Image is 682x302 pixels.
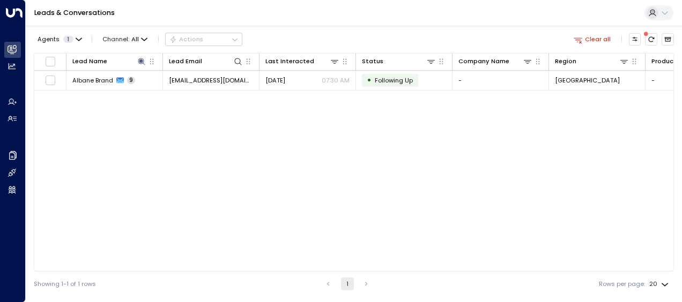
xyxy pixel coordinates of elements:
div: Lead Name [72,56,146,66]
span: 1 [63,36,73,43]
button: Archived Leads [662,33,674,46]
span: London [555,76,620,85]
span: There are new threads available. Refresh the grid to view the latest updates. [645,33,657,46]
button: Actions [165,33,242,46]
div: Region [555,56,629,66]
span: Toggle select all [45,56,56,67]
div: 20 [649,277,671,291]
div: Product [651,56,677,66]
button: Channel:All [99,33,151,45]
span: Agents [38,36,60,42]
nav: pagination navigation [321,277,373,290]
span: All [131,36,139,43]
div: Status [362,56,383,66]
button: Agents1 [34,33,85,45]
label: Rows per page: [599,280,645,289]
div: • [367,73,372,87]
div: Status [362,56,436,66]
div: Last Interacted [265,56,314,66]
td: - [453,71,549,89]
div: Lead Email [169,56,243,66]
div: Lead Email [169,56,202,66]
span: Sep 29, 2025 [265,76,285,85]
span: bonjour@albanebrand.photography [169,76,253,85]
div: Region [555,56,576,66]
span: Channel: [99,33,151,45]
p: 07:30 AM [322,76,350,85]
span: Albane Brand [72,76,113,85]
div: Button group with a nested menu [165,33,242,46]
div: Showing 1-1 of 1 rows [34,280,96,289]
div: Company Name [458,56,509,66]
button: Customize [629,33,641,46]
div: Company Name [458,56,532,66]
button: page 1 [341,277,354,290]
div: Last Interacted [265,56,339,66]
span: 9 [127,77,135,84]
button: Clear all [570,33,614,45]
div: Actions [169,35,203,43]
span: Following Up [375,76,413,85]
span: Toggle select row [45,75,56,86]
div: Lead Name [72,56,107,66]
a: Leads & Conversations [34,8,115,17]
